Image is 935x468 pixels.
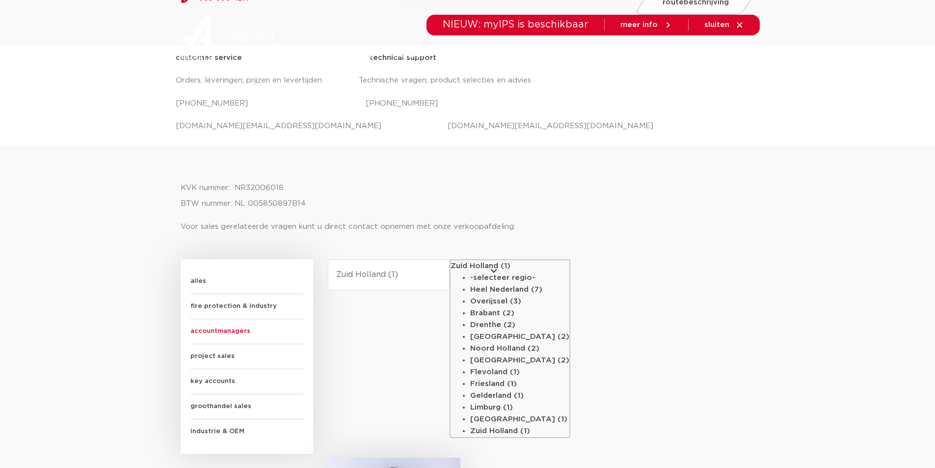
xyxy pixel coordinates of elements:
span: accountmanagers [190,319,303,344]
li: Brabant (2) [470,307,569,319]
p: Orders, leveringen, prijzen en levertijden Technische vragen, product selecties en advies [176,73,760,88]
span: sluiten [704,21,729,28]
a: over ons [629,36,663,74]
a: sluiten [704,21,744,29]
li: [GEOGRAPHIC_DATA] (2) [470,355,569,366]
span: alles [190,269,303,294]
span: fire protection & industry [190,294,303,319]
li: Gelderland (1) [470,390,569,402]
a: producten [335,36,374,74]
li: [GEOGRAPHIC_DATA] (1) [470,413,569,425]
p: Voor sales gerelateerde vragen kunt u direct contact opnemen met onze verkoopafdeling: [181,219,755,235]
p: [DOMAIN_NAME][EMAIL_ADDRESS][DOMAIN_NAME] [DOMAIN_NAME][EMAIL_ADDRESS][DOMAIN_NAME] [176,118,760,134]
span: NIEUW: myIPS is beschikbaar [443,20,588,29]
li: Heel Nederland (7) [470,284,569,296]
span: key accounts [190,369,303,394]
a: downloads [516,36,558,74]
a: meer info [620,21,672,29]
select: Zuid Holland (1)-selecteer regio-Heel Nederland (7)Overijssel (3)Brabant (2)Drenthe (2)[GEOGRAPHI... [328,259,450,290]
li: Zuid Holland (1) [470,425,569,437]
span: meer info [620,21,658,28]
span: project sales [190,344,303,369]
li: Overijssel (3) [470,296,569,307]
li: Friesland (1) [470,378,569,390]
li: Noord Holland (2) [470,343,569,355]
li: Drenthe (2) [470,319,569,331]
span: industrie & OEM [190,419,303,444]
span: Zuid Holland (1) [451,260,510,272]
li: -selecteer regio- [470,272,569,284]
nav: Menu [335,36,663,74]
li: Limburg (1) [470,402,569,413]
a: markten [394,36,426,74]
a: toepassingen [445,36,497,74]
a: services [578,36,609,74]
li: Flevoland (1) [470,366,569,378]
p: [PHONE_NUMBER] [PHONE_NUMBER] [176,96,760,111]
li: [GEOGRAPHIC_DATA] (2) [470,331,569,343]
span: groothandel sales [190,394,303,419]
div: my IPS [712,44,721,66]
p: KVK nummer: NR32006018 BTW nummer: NL 005850897B14 [181,180,755,212]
